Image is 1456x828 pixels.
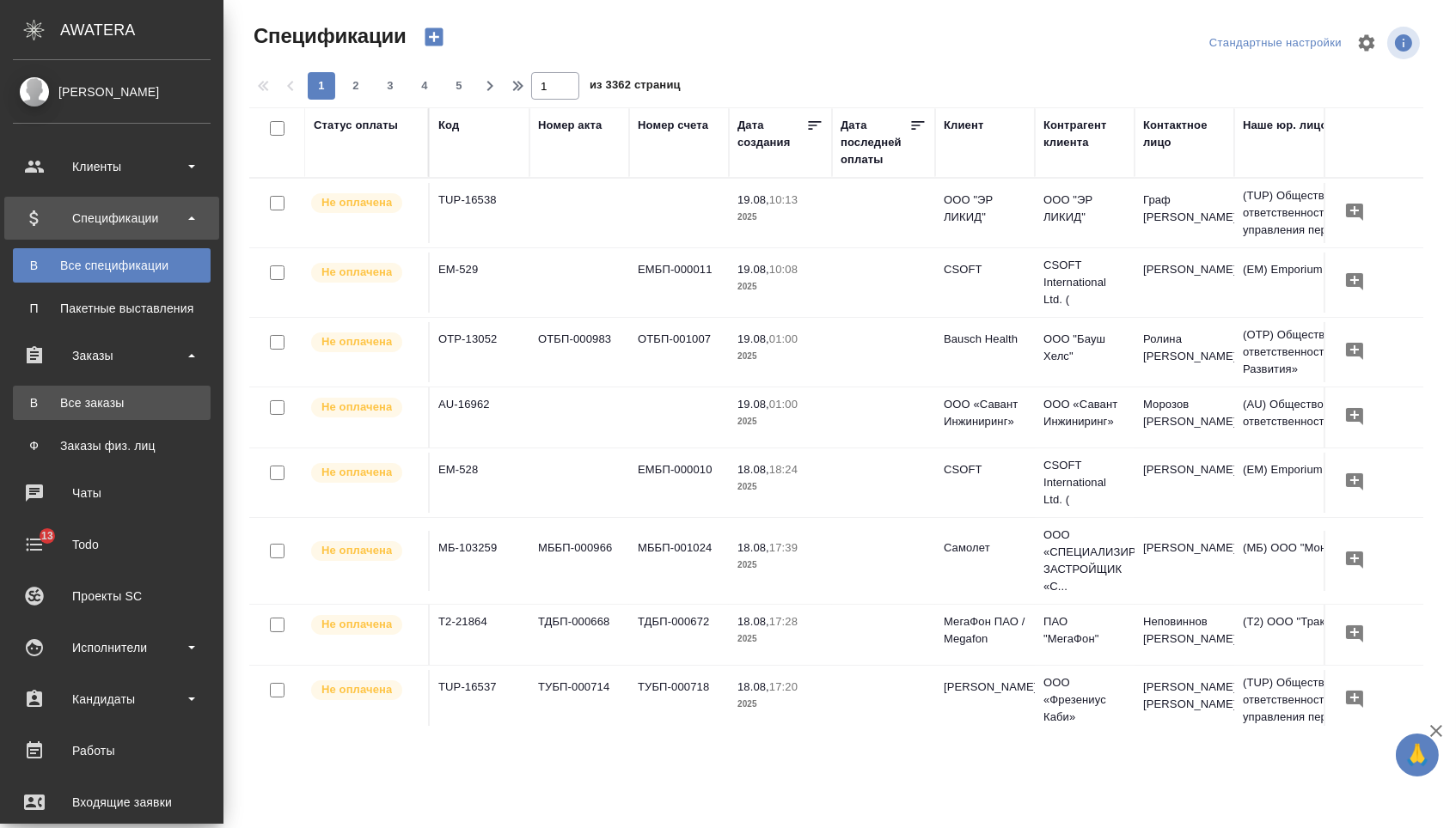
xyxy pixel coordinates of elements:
[445,77,473,94] span: 5
[529,322,629,382] td: ОТБП-000983
[13,291,211,326] a: ППакетные выставления
[430,453,529,513] td: EM-528
[1043,457,1126,508] p: CSOFT International Ltd. (
[1043,613,1126,648] p: ПАО "МегаФон"
[411,77,438,94] span: 4
[430,387,529,447] td: AU-16962
[1043,674,1126,726] p: ООО «Фрезениус Каби»
[1135,531,1234,591] td: [PERSON_NAME]
[13,738,211,764] div: Работы
[944,539,1026,557] p: Самолет
[1234,387,1441,447] td: (AU) Общество с ограниченной ответственностью "АЛС"
[1135,605,1234,665] td: Неповиннов [PERSON_NAME]
[1205,30,1346,57] div: split button
[944,117,983,134] div: Клиент
[1234,179,1441,247] td: (TUP) Общество с ограниченной ответственностью «Технологии управления переводом»
[321,399,392,416] p: Не оплачена
[629,322,729,382] td: ОТБП-001007
[4,523,219,566] a: 13Todo
[629,605,729,665] td: ТДБП-000672
[13,789,211,815] div: Входящие заявки
[737,541,769,554] p: 18.08,
[321,333,392,350] p: Не оплачена
[342,72,370,100] button: 2
[538,117,602,134] div: Номер акта
[737,557,823,574] p: 2025
[13,686,211,712] div: Кандидаты
[1135,387,1234,447] td: Морозов [PERSON_NAME]
[13,480,211,506] div: Чаты
[1234,531,1441,591] td: (МБ) ООО "Монблан"
[21,300,202,317] div: Пакетные выставления
[1135,453,1234,513] td: [PERSON_NAME]
[13,386,211,420] a: ВВсе заказы
[737,209,823,226] p: 2025
[944,679,1026,696] p: [PERSON_NAME]
[737,193,769,206] p: 19.08,
[430,322,529,382] td: OTP-13052
[1234,318,1441,387] td: (OTP) Общество с ограниченной ответственностью «Вектор Развития»
[413,22,455,52] button: Создать
[31,527,64,545] span: 13
[638,117,708,134] div: Номер счета
[430,253,529,313] td: EM-529
[841,117,909,168] div: Дата последней оплаты
[13,429,211,463] a: ФЗаказы физ. лиц
[342,77,370,94] span: 2
[13,82,211,101] div: [PERSON_NAME]
[590,75,681,100] span: из 3362 страниц
[321,464,392,481] p: Не оплачена
[376,77,404,94] span: 3
[13,343,211,368] div: Заказы
[249,22,407,50] span: Спецификации
[629,670,729,730] td: ТУБП-000718
[1043,192,1126,226] p: ООО "ЭР ЛИКИД"
[944,192,1026,226] p: ООО "ЭР ЛИКИД"
[944,461,1026,478] p: CSOFT
[430,605,529,665] td: Т2-21864
[944,331,1026,348] p: Bausch Health
[1043,257,1126,308] p: CSOFT International Ltd. (
[321,542,392,559] p: Не оплачена
[21,257,202,274] div: Все спецификации
[769,541,798,554] p: 17:39
[1135,183,1234,243] td: Граф [PERSON_NAME]
[321,194,392,211] p: Не оплачена
[737,398,769,411] p: 19.08,
[4,781,219,824] a: Входящие заявки
[529,605,629,665] td: ТДБП-000668
[769,263,798,276] p: 10:08
[13,248,211,283] a: ВВсе спецификации
[314,117,398,134] div: Статус оплаты
[1043,117,1126,151] div: Контрагент клиента
[445,72,473,100] button: 5
[1346,22,1387,64] span: Настроить таблицу
[737,278,823,295] p: 2025
[1135,322,1234,382] td: Ролина [PERSON_NAME]
[1043,331,1126,365] p: ООО "Бауш Хелс"
[430,670,529,730] td: TUP-16537
[321,264,392,281] p: Не оплачена
[1234,666,1441,734] td: (TUP) Общество с ограниченной ответственностью «Технологии управления переводом»
[1135,670,1234,730] td: [PERSON_NAME] [PERSON_NAME]
[769,193,798,206] p: 10:13
[430,183,529,243] td: TUP-16538
[376,72,404,100] button: 3
[1234,605,1441,665] td: (Т2) ООО "Трактат24"
[1043,396,1126,430] p: ООО «Савант Инжиниринг»
[321,616,392,633] p: Не оплачена
[13,583,211,609] div: Проекты SC
[4,472,219,514] a: Чаты
[21,437,202,454] div: Заказы физ. лиц
[430,531,529,591] td: МБ-103259
[13,205,211,231] div: Спецификации
[1043,527,1126,595] p: ООО «СПЕЦИАЛИЗИРОВАННЫЙ ЗАСТРОЙЩИК «С...
[411,72,438,100] button: 4
[529,531,629,591] td: МББП-000966
[737,413,823,430] p: 2025
[737,117,806,151] div: Дата создания
[629,453,729,513] td: EMБП-000010
[21,394,202,411] div: Все заказы
[1403,737,1432,773] span: 🙏
[438,117,459,134] div: Код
